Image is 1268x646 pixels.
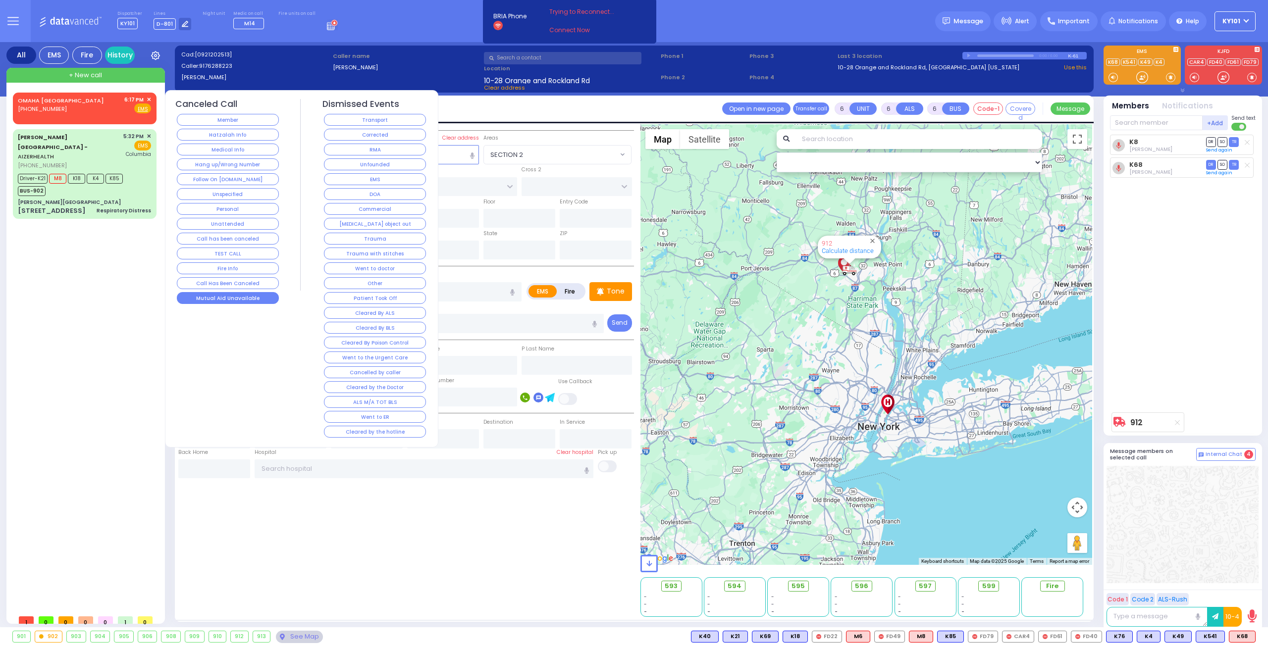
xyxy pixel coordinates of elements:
button: EMS [324,173,426,185]
div: K85 [937,631,964,643]
span: 0 [98,616,113,624]
p: Tone [607,286,625,297]
label: Areas [483,134,498,142]
span: [PHONE_NUMBER] [18,161,67,169]
button: Cleared By BLS [324,322,426,334]
button: RMA [324,144,426,155]
span: 0 [39,616,53,624]
div: K541 [1196,631,1225,643]
label: Fire [556,285,584,298]
a: K8 [1129,138,1138,146]
div: K69 [752,631,779,643]
span: Moshe Greenfeld [1129,146,1172,153]
div: See map [276,631,322,643]
span: 594 [728,581,741,591]
label: Turn off text [1231,122,1247,132]
img: red-radio-icon.svg [879,634,884,639]
span: Driver-K21 [18,174,48,184]
div: BLS [1164,631,1192,643]
button: Internal Chat 4 [1196,448,1256,461]
img: Logo [39,15,105,27]
a: Send again [1206,147,1232,153]
div: BLS [1196,631,1225,643]
span: 10-28 Orange and Rockland Rd [484,76,590,84]
label: Use Callback [558,378,592,386]
div: New York Presbyterian Weill Cornell Medical Center [879,395,897,414]
div: BLS [752,631,779,643]
button: Notifications [1162,100,1213,112]
a: CAR4 [1187,58,1206,66]
div: 901 [13,631,30,642]
button: Cleared By ALS [324,307,426,319]
span: DR [1206,160,1216,169]
span: 5:32 PM [123,133,144,140]
span: SECTION 2 [483,145,632,164]
div: 910 [209,631,226,642]
a: History [105,47,135,64]
span: 9176288223 [199,62,232,70]
div: K68 [1229,631,1256,643]
img: message.svg [943,17,950,25]
button: Hatzalah Info [177,129,279,141]
div: 908 [161,631,180,642]
span: + New call [69,70,102,80]
label: Floor [483,198,495,206]
img: comment-alt.png [1199,452,1204,457]
div: Respiratory Distress [97,207,151,214]
button: [MEDICAL_DATA] object out [324,218,426,230]
span: 593 [665,581,678,591]
span: M8 [49,174,66,184]
span: ✕ [147,132,151,141]
button: Unattended [177,218,279,230]
label: [PERSON_NAME] [333,63,481,72]
span: K18 [68,174,85,184]
button: DOA [324,188,426,200]
a: 912 [1130,419,1143,426]
button: Went to doctor [324,262,426,274]
label: Last 3 location [838,52,962,60]
div: 906 [138,631,157,642]
a: OMAHA [GEOGRAPHIC_DATA] [18,97,104,104]
label: State [483,230,497,238]
label: Pick up [598,448,617,456]
span: K4 [87,174,104,184]
input: Search hospital [255,459,594,478]
label: Lines [154,11,192,17]
div: BLS [1106,631,1133,643]
span: Isaac Herskovits [1129,168,1172,176]
img: red-radio-icon.svg [972,634,977,639]
label: Cad: [181,50,329,59]
label: In Service [560,418,585,426]
div: K21 [723,631,748,643]
h5: Message members on selected call [1110,448,1196,461]
a: FD40 [1207,58,1224,66]
div: [PERSON_NAME][GEOGRAPHIC_DATA] [18,199,121,206]
button: ALS M/A TOT BLS [324,396,426,408]
span: - [898,593,901,600]
input: Search location [795,129,1043,149]
button: Member [177,114,279,126]
a: Calculate distance [822,247,874,254]
div: 912 [842,264,857,276]
button: Cleared By Poison Control [324,337,426,348]
u: EMS [138,105,148,113]
span: - [835,593,838,600]
button: Mutual Aid Unavailable [177,292,279,304]
label: Clear address [442,134,479,142]
a: 10-28 Orange and Rockland Rd, [GEOGRAPHIC_DATA] [US_STATE] [838,63,1019,72]
a: K4 [1154,58,1164,66]
button: +Add [1203,115,1228,130]
span: 0 [78,616,93,624]
span: Phone 3 [749,52,835,60]
button: Personal [177,203,279,215]
button: Commercial [324,203,426,215]
div: 902 [35,631,62,642]
button: Code 1 [1107,593,1129,605]
div: K49 [1164,631,1192,643]
label: Location [484,64,657,73]
div: CAR4 [1002,631,1034,643]
span: 599 [982,581,996,591]
span: 6:17 PM [124,96,144,103]
span: K85 [106,174,123,184]
span: TR [1229,160,1239,169]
